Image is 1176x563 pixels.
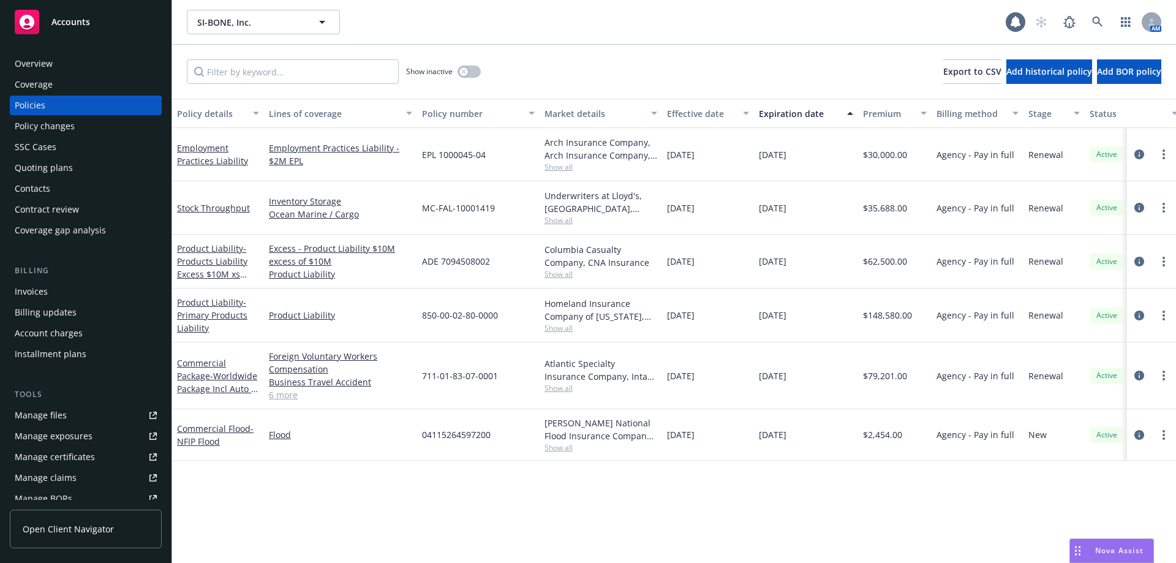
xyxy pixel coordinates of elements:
[269,388,412,401] a: 6 more
[858,99,932,128] button: Premium
[177,423,254,447] a: Commercial Flood
[15,75,53,94] div: Coverage
[15,116,75,136] div: Policy changes
[1095,545,1144,556] span: Nova Assist
[937,107,1005,120] div: Billing method
[540,99,662,128] button: Market details
[15,158,73,178] div: Quoting plans
[269,242,412,268] a: Excess - Product Liability $10M excess of $10M
[10,303,162,322] a: Billing updates
[15,221,106,240] div: Coverage gap analysis
[177,370,258,407] span: - Worldwide Package Incl Auto & Umbrella
[269,142,412,167] a: Employment Practices Liability - $2M EPL
[187,10,340,34] button: SI-BONE, Inc.
[1023,99,1085,128] button: Stage
[545,417,657,442] div: [PERSON_NAME] National Flood Insurance Company, [PERSON_NAME] Flood
[10,200,162,219] a: Contract review
[1095,429,1119,440] span: Active
[1090,107,1164,120] div: Status
[1028,309,1063,322] span: Renewal
[937,369,1014,382] span: Agency - Pay in full
[15,303,77,322] div: Billing updates
[406,66,453,77] span: Show inactive
[1095,370,1119,381] span: Active
[177,202,250,214] a: Stock Throughput
[15,54,53,74] div: Overview
[10,426,162,446] span: Manage exposures
[269,376,412,388] a: Business Travel Accident
[264,99,417,128] button: Lines of coverage
[667,107,736,120] div: Effective date
[177,423,254,447] span: - NFIP Flood
[545,107,644,120] div: Market details
[15,468,77,488] div: Manage claims
[1132,308,1147,323] a: circleInformation
[177,297,247,334] span: - Primary Products Liability
[1028,255,1063,268] span: Renewal
[759,428,786,441] span: [DATE]
[422,255,490,268] span: ADE 7094508002
[1006,59,1092,84] button: Add historical policy
[1156,308,1171,323] a: more
[1070,539,1085,562] div: Drag to move
[1095,310,1119,321] span: Active
[667,309,695,322] span: [DATE]
[1097,59,1161,84] button: Add BOR policy
[10,137,162,157] a: SSC Cases
[863,148,907,161] span: $30,000.00
[10,158,162,178] a: Quoting plans
[15,137,56,157] div: SSC Cases
[1028,428,1047,441] span: New
[667,255,695,268] span: [DATE]
[10,406,162,425] a: Manage files
[417,99,540,128] button: Policy number
[1069,538,1154,563] button: Nova Assist
[545,297,657,323] div: Homeland Insurance Company of [US_STATE], Intact Insurance
[662,99,754,128] button: Effective date
[1097,66,1161,77] span: Add BOR policy
[10,344,162,364] a: Installment plans
[545,215,657,225] span: Show all
[1057,10,1082,34] a: Report a Bug
[943,59,1001,84] button: Export to CSV
[937,428,1014,441] span: Agency - Pay in full
[187,59,399,84] input: Filter by keyword...
[15,489,72,508] div: Manage BORs
[754,99,858,128] button: Expiration date
[863,202,907,214] span: $35,688.00
[10,468,162,488] a: Manage claims
[1156,428,1171,442] a: more
[422,148,486,161] span: EPL 1000045-04
[545,189,657,215] div: Underwriters at Lloyd's, [GEOGRAPHIC_DATA], [PERSON_NAME] of [GEOGRAPHIC_DATA], [PERSON_NAME] Cargo
[269,268,412,281] a: Product Liability
[863,428,902,441] span: $2,454.00
[759,202,786,214] span: [DATE]
[667,428,695,441] span: [DATE]
[863,107,913,120] div: Premium
[863,369,907,382] span: $79,201.00
[932,99,1023,128] button: Billing method
[10,323,162,343] a: Account charges
[15,200,79,219] div: Contract review
[51,17,90,27] span: Accounts
[1095,202,1119,213] span: Active
[1028,369,1063,382] span: Renewal
[943,66,1001,77] span: Export to CSV
[10,54,162,74] a: Overview
[937,202,1014,214] span: Agency - Pay in full
[545,323,657,333] span: Show all
[1095,149,1119,160] span: Active
[1028,148,1063,161] span: Renewal
[545,162,657,172] span: Show all
[177,142,248,167] a: Employment Practices Liability
[1156,254,1171,269] a: more
[1095,256,1119,267] span: Active
[422,428,491,441] span: 04115264597200
[1029,10,1053,34] a: Start snowing
[10,489,162,508] a: Manage BORs
[1114,10,1138,34] a: Switch app
[1028,202,1063,214] span: Renewal
[177,107,246,120] div: Policy details
[863,255,907,268] span: $62,500.00
[15,447,95,467] div: Manage certificates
